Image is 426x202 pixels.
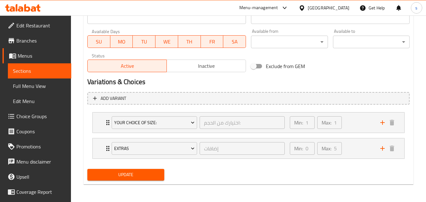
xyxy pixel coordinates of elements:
span: Active [90,61,164,71]
button: Your Choice Of Size: [112,116,197,129]
span: Coverage Report [16,188,66,196]
span: TH [181,37,198,46]
span: Update [92,171,159,179]
li: Expand [87,110,410,136]
button: add [378,118,387,127]
button: delete [387,144,397,153]
span: Inactive [169,61,243,71]
a: Full Menu View [8,78,71,94]
span: TU [135,37,153,46]
span: Extras [114,145,195,153]
span: Full Menu View [13,82,66,90]
span: Edit Restaurant [16,22,66,29]
span: SA [226,37,243,46]
span: Edit Menu [13,97,66,105]
span: Promotions [16,143,66,150]
span: Sections [13,67,66,75]
li: Expand [87,136,410,161]
p: Min: [294,145,303,152]
span: MO [113,37,131,46]
button: TU [133,35,155,48]
span: Menus [18,52,66,60]
a: Edit Restaurant [3,18,71,33]
span: Your Choice Of Size: [114,119,195,127]
span: Menu disclaimer [16,158,66,165]
a: Promotions [3,139,71,154]
button: SU [87,35,110,48]
button: Add variant [87,92,410,105]
span: s [415,4,417,11]
span: Choice Groups [16,113,66,120]
span: Coupons [16,128,66,135]
div: Expand [93,113,404,133]
button: Inactive [166,60,246,72]
button: SA [223,35,246,48]
a: Sections [8,63,71,78]
div: ​ [333,36,410,48]
div: Expand [93,138,404,159]
span: SU [90,37,108,46]
span: Add variant [101,95,126,102]
button: delete [387,118,397,127]
span: WE [158,37,176,46]
button: FR [201,35,224,48]
button: Update [87,169,164,181]
button: Extras [112,142,197,155]
a: Choice Groups [3,109,71,124]
span: Branches [16,37,66,44]
span: Upsell [16,173,66,181]
a: Menus [3,48,71,63]
h2: Variations & Choices [87,77,410,87]
button: Active [87,60,167,72]
a: Upsell [3,169,71,184]
a: Branches [3,33,71,48]
p: Min: [294,119,303,126]
a: Menu disclaimer [3,154,71,169]
p: Max: [322,119,331,126]
a: Coverage Report [3,184,71,199]
button: TH [178,35,201,48]
button: MO [110,35,133,48]
button: WE [155,35,178,48]
a: Edit Menu [8,94,71,109]
span: Exclude from GEM [266,62,305,70]
a: Coupons [3,124,71,139]
span: FR [203,37,221,46]
p: Max: [322,145,331,152]
div: Menu-management [239,4,278,12]
button: add [378,144,387,153]
div: ​ [251,36,328,48]
div: [GEOGRAPHIC_DATA] [308,4,349,11]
